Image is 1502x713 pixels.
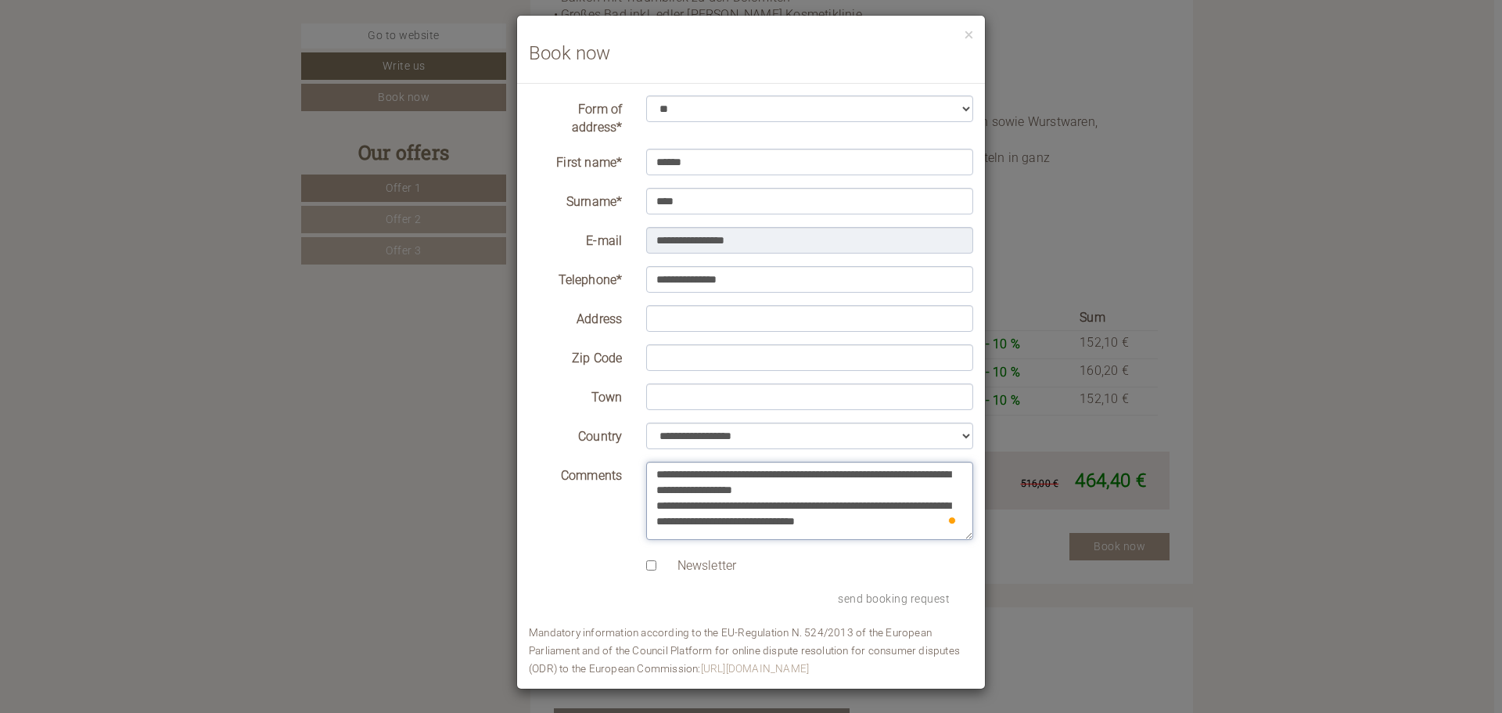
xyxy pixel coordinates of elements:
small: Mandatory information according to the EU-Regulation N. 524/2013 of the European Parliament and o... [529,626,960,675]
label: Address [517,305,634,329]
button: × [965,26,973,42]
label: Form of address* [517,95,634,137]
div: Hello, how can we help you? [13,43,191,91]
label: Country [517,423,634,446]
label: Comments [517,462,634,485]
label: E-mail [517,227,634,250]
button: send booking request [814,587,973,612]
label: First name* [517,149,634,172]
label: Newsletter [662,557,737,575]
label: Telephone* [517,266,634,290]
textarea: To enrich screen reader interactions, please activate Accessibility in Grammarly extension settings [646,462,974,540]
button: Send [542,412,616,440]
div: [DATE] [280,13,336,39]
label: Town [517,384,634,407]
a: [URL][DOMAIN_NAME] [701,662,810,675]
label: Surname* [517,188,634,211]
small: 19:53 [24,77,183,88]
label: Zip Code [517,344,634,368]
div: Hotel Simpaty [24,46,183,59]
h3: Book now [529,43,973,63]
